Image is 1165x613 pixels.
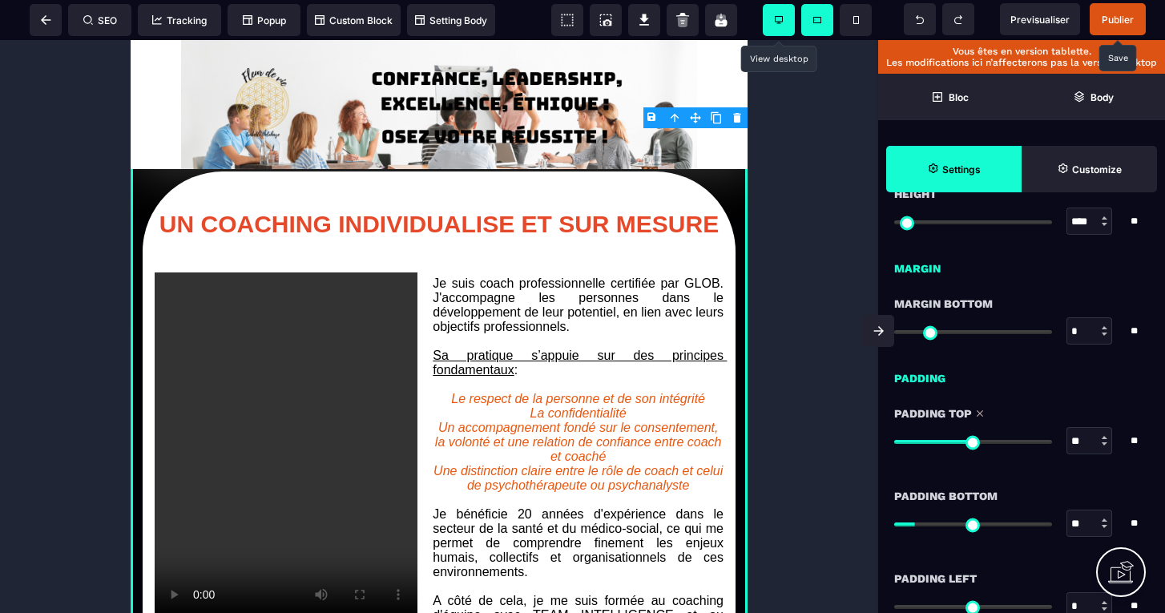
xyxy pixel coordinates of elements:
[894,486,998,506] span: Padding Bottom
[152,14,207,26] span: Tracking
[878,251,1165,278] div: Margin
[320,352,574,365] i: Le respect de la personne et de son intégrité
[942,163,981,175] strong: Settings
[894,184,937,204] span: Height
[83,14,117,26] span: SEO
[1102,14,1134,26] span: Publier
[1090,91,1114,103] strong: Body
[243,14,286,26] span: Popup
[878,361,1165,388] div: Padding
[29,171,588,197] b: UN COACHING INDIVIDUALISE ET SUR MESURE
[949,91,969,103] strong: Bloc
[894,294,993,313] span: Margin Bottom
[886,146,1022,192] span: Settings
[1022,74,1165,120] span: Open Layer Manager
[400,366,496,380] i: La confidentialité
[303,424,596,452] i: Une distinction claire entre le rôle de coach et celui de psychothérapeute ou psychanalyste
[1010,14,1070,26] span: Previsualiser
[886,46,1157,57] p: Vous êtes en version tablette.
[1000,3,1080,35] span: Preview
[302,309,596,337] u: Sa pratique s’appuie sur des principes fondamentaux
[551,4,583,36] span: View components
[415,14,487,26] span: Setting Body
[304,381,595,423] i: Un accompagnement fondé sur le consentement, la volonté et une relation de confiance entre coach ...
[894,569,977,588] span: Padding Left
[1072,163,1122,175] strong: Customize
[590,4,622,36] span: Screenshot
[1022,146,1157,192] span: Open Style Manager
[315,14,393,26] span: Custom Block
[894,404,972,423] span: Padding Top
[878,74,1022,120] span: Open Blocks
[886,57,1157,68] p: Les modifications ici n’affecterons pas la version desktop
